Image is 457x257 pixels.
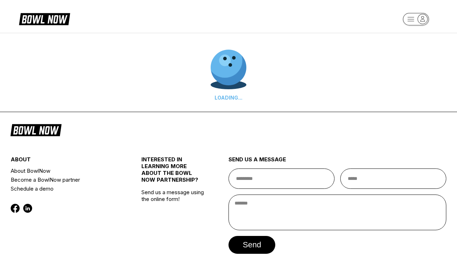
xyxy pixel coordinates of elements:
[211,95,246,101] div: LOADING...
[11,156,120,166] div: about
[228,236,275,254] button: send
[11,184,120,193] a: Schedule a demo
[228,156,446,168] div: send us a message
[11,175,120,184] a: Become a BowlNow partner
[11,166,120,175] a: About BowlNow
[141,156,207,189] div: INTERESTED IN LEARNING MORE ABOUT THE BOWL NOW PARTNERSHIP?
